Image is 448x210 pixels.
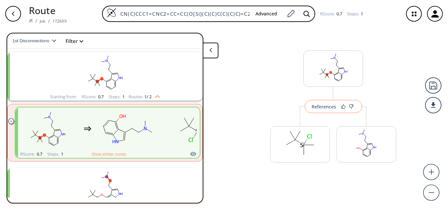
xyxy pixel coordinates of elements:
span: 1 [121,94,125,100]
button: 1st Disconnections [12,33,62,49]
li: / [35,17,37,24]
img: Up [152,93,160,98]
div: Steps : [47,152,63,156]
button: Show similar routes [92,151,126,157]
svg: CC(C)(C)[Si](C)(C)Cl [271,126,330,160]
a: 172699 [52,18,67,24]
img: Spaya logo [29,19,33,23]
svg: CN(C)CCc1c[nH]c2cccc(O[Si](C)(C)C(C)(C)C)c12 [18,108,77,149]
span: 0.7 [36,151,42,157]
input: Enter SMILES [116,10,250,17]
span: 0.7 [97,94,104,100]
span: 1 [60,151,63,157]
a: Job [40,18,45,24]
svg: CN(C)CCc1c[nH]c2cccc(O)c12 [98,108,157,149]
li: / [48,17,50,24]
svg: CC(C)(C)[Si](C)(C)Cl [164,108,223,149]
div: RScore : [82,95,104,99]
div: RScore : [20,152,42,156]
span: 1 / 2 [144,95,152,99]
button: Advanced [250,8,282,20]
svg: CN(C)CCc1c[nH]c2cccc(O[Si](C)(C)C(C)(C)C)c12 [20,52,190,93]
div: RScore : [320,12,342,16]
svg: CN(C)CCc1c[nH]c2cccc(O[Si](C)(C)C(C)(C)C)c12 [304,51,363,84]
span: 0.7 [336,11,342,17]
button: References [305,100,362,113]
svg: CN(C)CCc1c[nH]c2cccc(O[Si](C)(C)C(C)(C)C)c12 [20,168,190,209]
div: References [312,105,336,109]
div: Steps : [347,12,363,16]
span: 1st Disconnections [12,38,52,43]
button: Filter [62,39,83,44]
img: Logo Spaya [107,8,116,18]
div: Starting from: [50,95,77,99]
p: Route [29,3,67,17]
div: Steps : [109,95,125,99]
svg: CN(C)CCc1c[nH]c2cccc(O)c12 [337,126,396,160]
span: 1 [360,11,363,17]
div: Routes: [129,95,160,99]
